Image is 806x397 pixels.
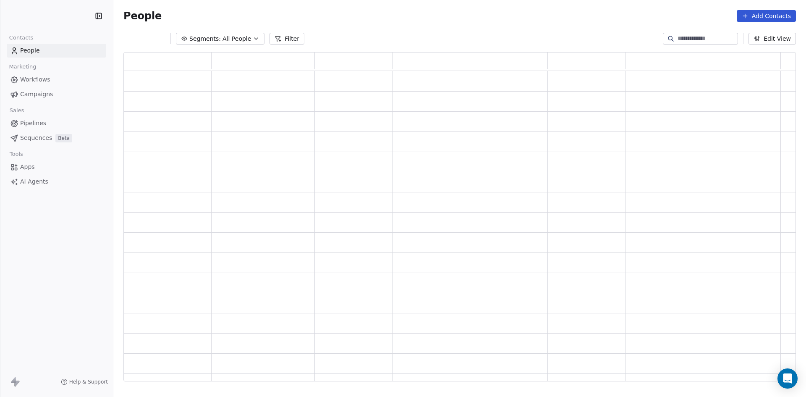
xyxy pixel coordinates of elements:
[7,73,106,87] a: Workflows
[20,75,50,84] span: Workflows
[6,148,26,160] span: Tools
[20,134,52,142] span: Sequences
[737,10,796,22] button: Add Contacts
[20,90,53,99] span: Campaigns
[61,379,108,385] a: Help & Support
[55,134,72,142] span: Beta
[20,46,40,55] span: People
[5,32,37,44] span: Contacts
[7,131,106,145] a: SequencesBeta
[123,10,162,22] span: People
[5,60,40,73] span: Marketing
[222,34,251,43] span: All People
[189,34,221,43] span: Segments:
[270,33,304,45] button: Filter
[20,177,48,186] span: AI Agents
[7,116,106,130] a: Pipelines
[20,163,35,171] span: Apps
[7,175,106,189] a: AI Agents
[777,368,798,389] div: Open Intercom Messenger
[69,379,108,385] span: Help & Support
[7,87,106,101] a: Campaigns
[6,104,28,117] span: Sales
[20,119,46,128] span: Pipelines
[7,44,106,58] a: People
[7,160,106,174] a: Apps
[748,33,796,45] button: Edit View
